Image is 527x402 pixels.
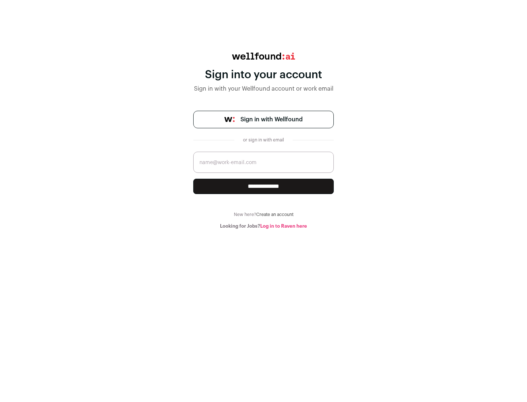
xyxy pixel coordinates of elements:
[193,111,334,128] a: Sign in with Wellfound
[193,68,334,81] div: Sign into your account
[240,115,303,124] span: Sign in with Wellfound
[193,223,334,229] div: Looking for Jobs?
[193,152,334,173] input: name@work-email.com
[193,84,334,93] div: Sign in with your Wellfound account or work email
[193,212,334,217] div: New here?
[232,53,295,60] img: wellfound:ai
[240,137,287,143] div: or sign in with email
[224,117,235,122] img: wellfound-symbol-flush-black-fb3c872781a75f747ccb3a119075da62bfe97bd399995f84a933054e44a575c4.png
[260,224,307,228] a: Log in to Raven here
[256,212,294,217] a: Create an account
